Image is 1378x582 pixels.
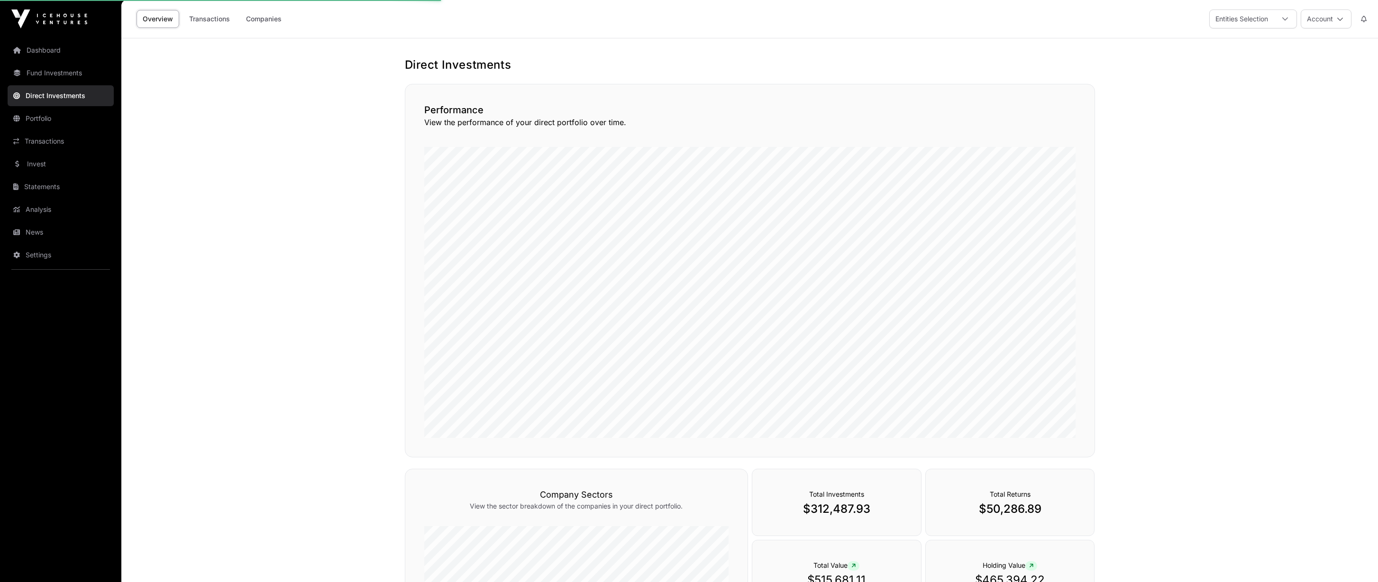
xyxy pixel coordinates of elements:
[813,561,859,569] span: Total Value
[8,199,114,220] a: Analysis
[983,561,1037,569] span: Holding Value
[424,488,729,501] h3: Company Sectors
[1210,10,1274,28] div: Entities Selection
[771,501,902,517] p: $312,487.93
[8,131,114,152] a: Transactions
[990,490,1031,498] span: Total Returns
[809,490,864,498] span: Total Investments
[424,117,1076,128] p: View the performance of your direct portfolio over time.
[8,85,114,106] a: Direct Investments
[945,501,1076,517] p: $50,286.89
[8,245,114,265] a: Settings
[137,10,179,28] a: Overview
[405,57,1095,73] h1: Direct Investments
[11,9,87,28] img: Icehouse Ventures Logo
[424,103,1076,117] h2: Performance
[424,501,729,511] p: View the sector breakdown of the companies in your direct portfolio.
[1331,537,1378,582] iframe: Chat Widget
[8,222,114,243] a: News
[183,10,236,28] a: Transactions
[8,154,114,174] a: Invest
[8,108,114,129] a: Portfolio
[8,40,114,61] a: Dashboard
[8,63,114,83] a: Fund Investments
[8,176,114,197] a: Statements
[240,10,288,28] a: Companies
[1301,9,1351,28] button: Account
